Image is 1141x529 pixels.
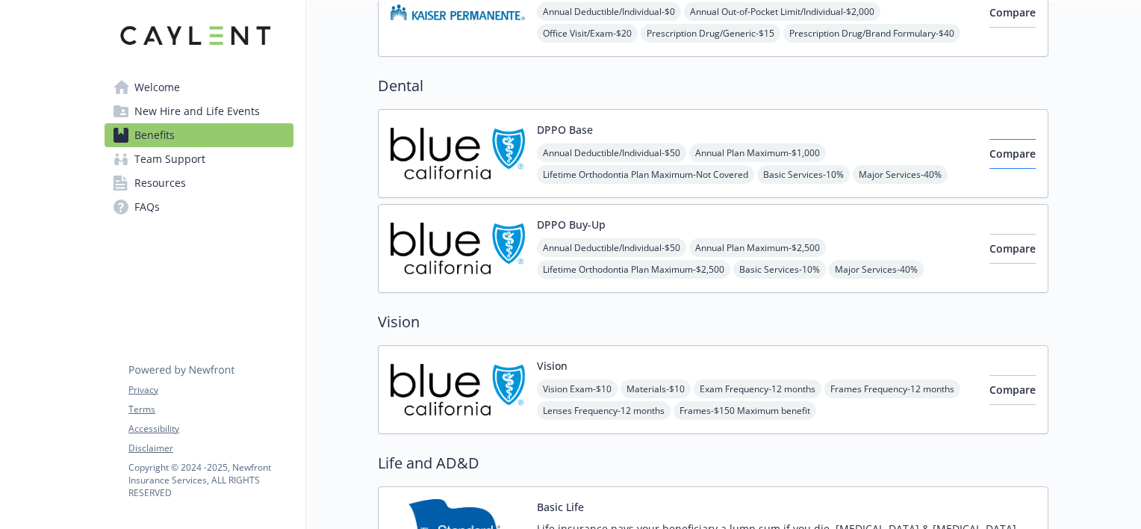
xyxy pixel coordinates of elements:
[674,401,816,420] span: Frames - $150 Maximum benefit
[694,380,821,398] span: Exam Frequency - 12 months
[621,380,691,398] span: Materials - $10
[378,75,1048,97] h2: Dental
[134,99,260,123] span: New Hire and Life Events
[128,403,293,416] a: Terms
[105,123,293,147] a: Benefits
[537,260,730,279] span: Lifetime Orthodontia Plan Maximum - $2,500
[989,146,1036,161] span: Compare
[378,452,1048,474] h2: Life and AD&D
[537,2,681,21] span: Annual Deductible/Individual - $0
[537,499,584,515] button: Basic Life
[537,122,593,137] button: DPPO Base
[134,171,186,195] span: Resources
[757,165,850,184] span: Basic Services - 10%
[537,165,754,184] span: Lifetime Orthodontia Plan Maximum - Not Covered
[733,260,826,279] span: Basic Services - 10%
[537,380,618,398] span: Vision Exam - $10
[537,217,606,232] button: DPPO Buy-Up
[989,234,1036,264] button: Compare
[134,123,175,147] span: Benefits
[391,122,525,185] img: Blue Shield of California carrier logo
[105,147,293,171] a: Team Support
[689,238,826,257] span: Annual Plan Maximum - $2,500
[105,195,293,219] a: FAQs
[134,75,180,99] span: Welcome
[134,195,160,219] span: FAQs
[105,99,293,123] a: New Hire and Life Events
[537,143,686,162] span: Annual Deductible/Individual - $50
[537,238,686,257] span: Annual Deductible/Individual - $50
[989,139,1036,169] button: Compare
[824,380,960,398] span: Frames Frequency - 12 months
[128,461,293,499] p: Copyright © 2024 - 2025 , Newfront Insurance Services, ALL RIGHTS RESERVED
[128,442,293,455] a: Disclaimer
[537,401,671,420] span: Lenses Frequency - 12 months
[537,358,568,374] button: Vision
[989,383,1036,397] span: Compare
[689,143,826,162] span: Annual Plan Maximum - $1,000
[989,241,1036,256] span: Compare
[134,147,205,171] span: Team Support
[128,422,293,436] a: Accessibility
[989,5,1036,19] span: Compare
[783,24,960,43] span: Prescription Drug/Brand Formulary - $40
[641,24,780,43] span: Prescription Drug/Generic - $15
[989,375,1036,405] button: Compare
[128,383,293,397] a: Privacy
[829,260,924,279] span: Major Services - 40%
[391,217,525,280] img: Blue Shield of California carrier logo
[105,75,293,99] a: Welcome
[684,2,880,21] span: Annual Out-of-Pocket Limit/Individual - $2,000
[378,311,1048,333] h2: Vision
[105,171,293,195] a: Resources
[537,24,638,43] span: Office Visit/Exam - $20
[391,358,525,421] img: Blue Shield of California carrier logo
[853,165,948,184] span: Major Services - 40%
